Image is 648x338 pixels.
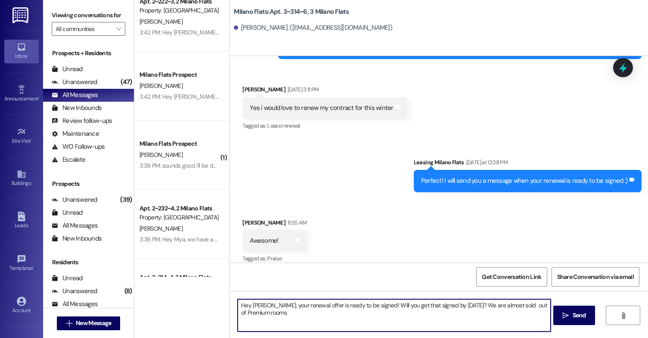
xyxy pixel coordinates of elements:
[52,287,97,296] div: Unanswered
[52,208,83,217] div: Unread
[31,137,32,143] span: •
[140,28,407,36] div: 3:42 PM: Hey [PERSON_NAME], we have a key fob ready for you in the office. Thank you for your pat...
[238,299,551,332] textarea: Hey [PERSON_NAME], your renewal offer is ready to be signed! Will you get that signed by [DATE]? ...
[140,151,183,159] span: [PERSON_NAME]
[140,225,183,232] span: [PERSON_NAME]
[476,267,547,287] button: Get Conversation Link
[4,294,39,317] a: Account
[4,209,39,232] a: Leads
[140,82,183,90] span: [PERSON_NAME]
[52,274,83,283] div: Unread
[234,7,349,16] b: Milano Flats: Apt. 3~314~6, 3 Milano Flats
[242,252,307,265] div: Tagged as:
[242,218,307,230] div: [PERSON_NAME]
[12,7,30,23] img: ResiDesk Logo
[4,167,39,190] a: Buildings
[52,234,102,243] div: New Inbounds
[140,18,183,25] span: [PERSON_NAME]
[140,139,219,148] div: Milano Flats Prospect
[552,267,639,287] button: Share Conversation via email
[140,6,219,15] div: Property: [GEOGRAPHIC_DATA] Flats
[250,103,393,113] div: Yes i would love to renew my contract for this winter
[140,273,219,282] div: Apt. 2~214~4, 2 Milano Flats
[52,78,97,87] div: Unanswered
[52,129,99,138] div: Maintenance
[52,155,85,164] div: Escalate
[140,162,246,169] div: 3:39 PM: sounds good i'll be down in a few!
[52,221,98,230] div: All Messages
[464,158,508,167] div: [DATE] at 12:38 PM
[140,93,407,100] div: 3:42 PM: Hey [PERSON_NAME], we have a key fob ready for you in the office. Thank you for your pat...
[43,179,134,188] div: Prospects
[43,258,134,267] div: Residents
[4,252,39,275] a: Templates •
[140,70,219,79] div: Milano Flats Prospect
[482,272,541,282] span: Get Conversation Link
[118,75,134,89] div: (47)
[140,204,219,213] div: Apt. 2~232~4, 2 Milano Flats
[52,300,98,309] div: All Messages
[140,235,375,243] div: 3:38 PM: Hey Mya, we have a key fob ready for you in the office. Thank you for your patience :)
[250,236,278,245] div: Awesome!
[57,316,121,330] button: New Message
[4,125,39,148] a: Site Visit •
[620,312,626,319] i: 
[414,158,642,170] div: Leasing Milano Flats
[234,23,392,32] div: [PERSON_NAME]. ([EMAIL_ADDRESS][DOMAIN_NAME])
[56,22,112,36] input: All communities
[52,103,102,113] div: New Inbounds
[553,306,595,325] button: Send
[116,25,121,32] i: 
[242,85,407,97] div: [PERSON_NAME]
[140,213,219,222] div: Property: [GEOGRAPHIC_DATA] Flats
[267,122,300,129] span: Lease renewal
[562,312,569,319] i: 
[285,218,307,227] div: 11:55 AM
[52,116,112,125] div: Review follow-ups
[421,176,628,185] div: Perfect! I will send you a message when your renewal is ready to be signed :)
[557,272,634,282] span: Share Conversation via email
[573,311,586,320] span: Send
[43,49,134,58] div: Prospects + Residents
[52,65,83,74] div: Unread
[285,85,319,94] div: [DATE] 3:11 PM
[118,193,134,207] div: (39)
[267,255,282,262] span: Praise
[66,320,72,327] i: 
[52,142,105,151] div: WO Follow-ups
[52,91,98,100] div: All Messages
[242,119,407,132] div: Tagged as:
[52,9,125,22] label: Viewing conversations for
[4,40,39,63] a: Inbox
[122,285,134,298] div: (8)
[33,264,34,270] span: •
[76,319,111,328] span: New Message
[52,195,97,204] div: Unanswered
[38,94,40,100] span: •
